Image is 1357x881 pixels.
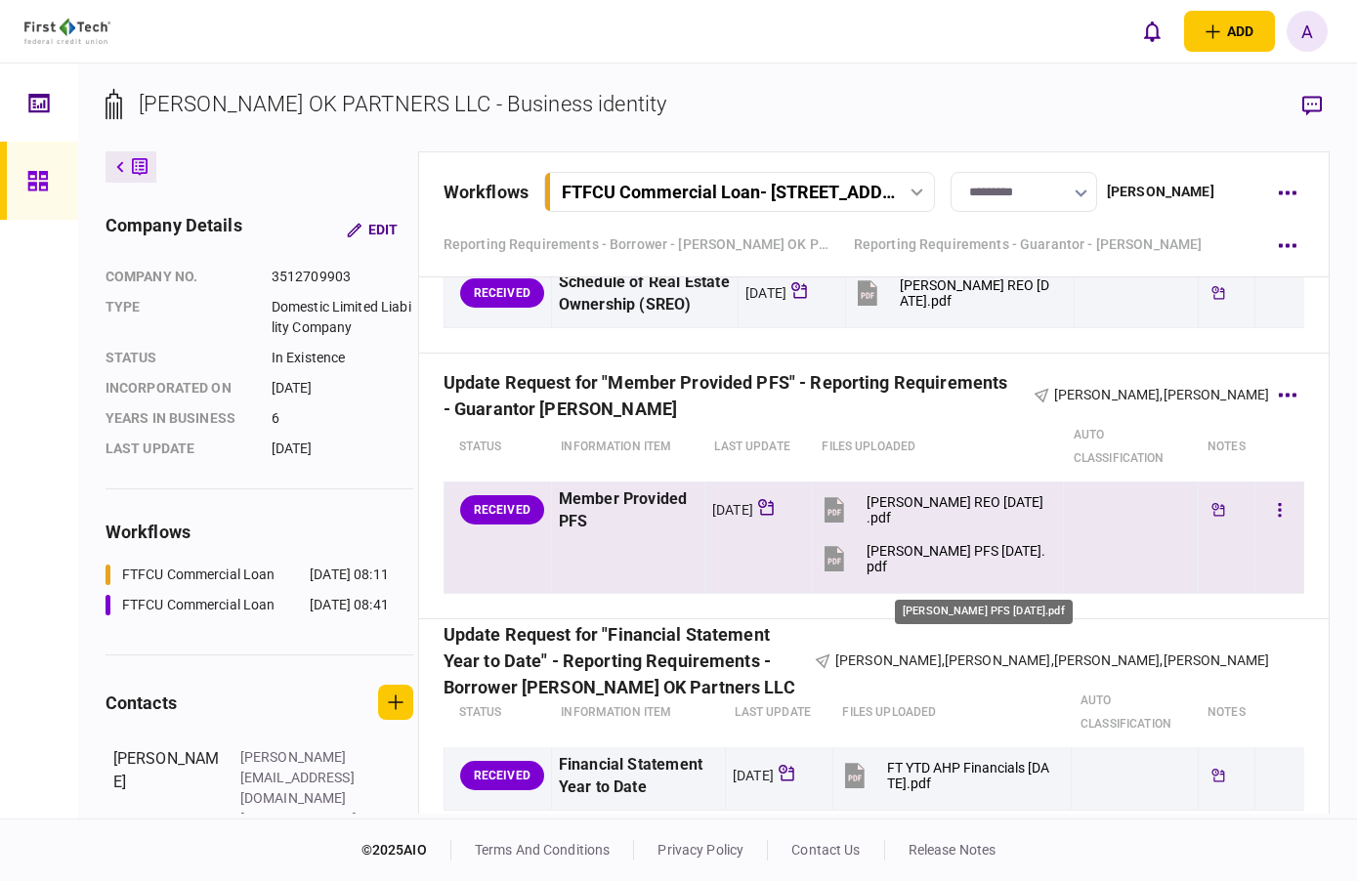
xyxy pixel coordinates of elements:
div: 3512709903 [272,267,413,287]
button: FT YTD AHP Financials 8.11.25.pdf [840,754,1054,798]
span: [PERSON_NAME] [1164,652,1270,668]
div: 6 [272,408,413,429]
div: Type [106,297,252,338]
div: [DATE] 08:11 [310,565,389,585]
a: FTFCU Commercial Loan[DATE] 08:41 [106,595,389,615]
button: REESE REO 7.1.25.pdf [853,272,1057,315]
span: , [1160,652,1163,668]
a: FTFCU Commercial Loan[DATE] 08:11 [106,565,389,585]
span: [PERSON_NAME] [835,652,942,668]
div: Tickler available [1206,763,1231,788]
span: [PERSON_NAME] [1054,387,1161,402]
div: [DATE] [272,378,413,399]
span: [PERSON_NAME] [945,652,1051,668]
div: REESE REO 7.1.25.pdf [867,494,1046,525]
button: FTFCU Commercial Loan- [STREET_ADDRESS][PERSON_NAME] [544,172,935,212]
div: Domestic Limited Liability Company [272,297,413,338]
div: company no. [106,267,252,287]
button: Reese PFS 7.1.25.pdf [820,537,1046,581]
div: [PERSON_NAME] [1107,182,1214,202]
div: Update Request for "Financial Statement Year to Date" - Reporting Requirements - Borrower [PERSON... [444,650,815,671]
span: [PERSON_NAME] [1164,387,1270,402]
div: contacts [106,690,177,716]
th: Files uploaded [812,413,1063,482]
div: [DATE] 08:41 [310,595,389,615]
th: status [444,679,551,747]
span: , [942,652,945,668]
div: Member Provided PFS [559,488,698,533]
th: Files uploaded [832,679,1071,747]
th: Information item [551,679,725,747]
img: client company logo [24,19,111,44]
div: [PERSON_NAME][EMAIL_ADDRESS][DOMAIN_NAME] [240,747,367,809]
a: privacy policy [657,842,743,858]
button: REESE REO 7.1.25.pdf [820,488,1046,532]
div: FTFCU Commercial Loan [122,565,276,585]
a: contact us [791,842,860,858]
th: notes [1198,679,1255,747]
div: RECEIVED [460,278,544,308]
div: [PHONE_NUMBER] [240,809,367,829]
div: [DATE] [272,439,413,459]
div: RECEIVED [460,495,544,524]
div: Schedule of Real Estate Ownership (SREO) [559,272,731,316]
a: Reporting Requirements - Guarantor - [PERSON_NAME] [854,234,1203,255]
a: terms and conditions [475,842,611,858]
div: Tickler available [1206,497,1231,523]
div: [DATE] [733,766,774,785]
th: last update [704,413,812,482]
span: , [1051,652,1054,668]
div: Update Request for "Member Provided PFS" - Reporting Requirements - Guarantor [PERSON_NAME] [444,385,1034,405]
div: company details [106,212,242,247]
th: last update [725,679,832,747]
a: Reporting Requirements - Borrower - [PERSON_NAME] OK Partners LLC [444,234,834,255]
div: [PERSON_NAME] [113,747,221,850]
div: workflows [106,519,413,545]
button: open notifications list [1131,11,1172,52]
div: Financial Statement Year to Date [559,754,718,799]
button: Edit [331,212,413,247]
div: REESE REO 7.1.25.pdf [900,277,1057,309]
div: FT YTD AHP Financials 8.11.25.pdf [887,760,1054,791]
div: Tickler available [1206,280,1231,306]
button: A [1287,11,1328,52]
div: © 2025 AIO [361,840,451,860]
div: [PERSON_NAME] PFS [DATE].pdf [895,600,1073,624]
div: FTFCU Commercial Loan - [STREET_ADDRESS][PERSON_NAME] [562,182,895,202]
div: years in business [106,408,252,429]
th: auto classification [1071,679,1198,747]
div: last update [106,439,252,459]
div: workflows [444,179,529,205]
th: Information item [551,413,704,482]
div: incorporated on [106,378,252,399]
div: Reese PFS 7.1.25.pdf [867,543,1046,574]
a: release notes [909,842,997,858]
span: [PERSON_NAME] [1054,652,1161,668]
div: FTFCU Commercial Loan [122,595,276,615]
div: RECEIVED [460,761,544,790]
div: [PERSON_NAME] OK PARTNERS LLC - Business identity [139,88,666,120]
th: notes [1198,413,1255,482]
span: , [1160,387,1163,402]
div: [DATE] [712,500,753,520]
th: auto classification [1064,413,1198,482]
div: status [106,348,252,368]
div: [DATE] [745,283,786,303]
th: status [444,413,551,482]
div: In Existence [272,348,413,368]
button: open adding identity options [1184,11,1275,52]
